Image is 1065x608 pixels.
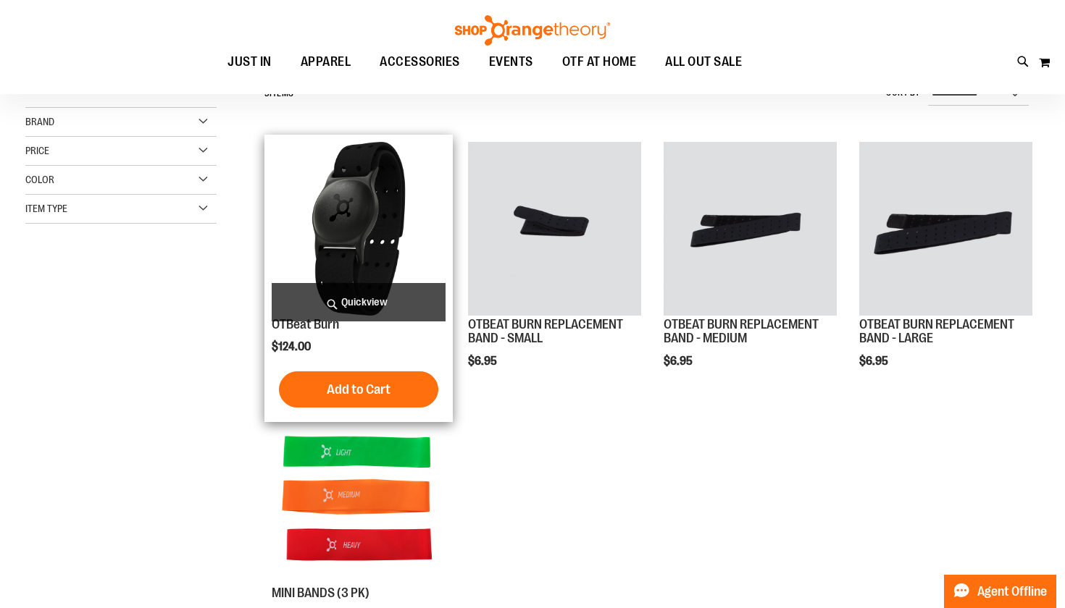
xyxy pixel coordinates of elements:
[327,381,390,397] span: Add to Cart
[665,46,742,78] span: ALL OUT SALE
[272,317,339,332] a: OTBeat Burn
[656,135,844,405] div: product
[25,203,67,214] span: Item Type
[977,585,1047,599] span: Agent Offline
[272,142,445,315] img: Main view of OTBeat Burn 6.0-C
[664,355,695,368] span: $6.95
[944,575,1056,608] button: Agent Offline
[468,317,623,346] a: OTBEAT BURN REPLACEMENT BAND - SMALL
[272,142,445,317] a: Main view of OTBeat Burn 6.0-C
[461,135,648,405] div: product
[664,142,837,315] img: OTBEAT BURN REPLACEMENT BAND - MEDIUM
[25,145,49,156] span: Price
[468,355,499,368] span: $6.95
[489,46,533,78] span: EVENTS
[852,135,1040,405] div: product
[468,142,641,315] img: OTBEAT BURN REPLACEMENT BAND - SMALL
[272,410,445,586] a: MINI BANDS (3 PK)
[272,410,445,583] img: MINI BANDS (3 PK)
[664,142,837,317] a: OTBEAT BURN REPLACEMENT BAND - MEDIUM
[859,142,1032,317] a: OTBEAT BURN REPLACEMENT BAND - LARGE
[279,371,438,408] button: Add to Cart
[264,135,452,422] div: product
[664,317,819,346] a: OTBEAT BURN REPLACEMENT BAND - MEDIUM
[25,116,54,127] span: Brand
[264,83,294,105] h2: Items
[227,46,272,78] span: JUST IN
[859,355,890,368] span: $6.95
[272,283,445,321] a: Quickview
[380,46,460,78] span: ACCESSORIES
[453,15,612,46] img: Shop Orangetheory
[859,142,1032,315] img: OTBEAT BURN REPLACEMENT BAND - LARGE
[859,317,1014,346] a: OTBEAT BURN REPLACEMENT BAND - LARGE
[25,174,54,185] span: Color
[468,142,641,317] a: OTBEAT BURN REPLACEMENT BAND - SMALL
[272,586,369,600] a: MINI BANDS (3 PK)
[301,46,351,78] span: APPAREL
[562,46,637,78] span: OTF AT HOME
[272,340,313,353] span: $124.00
